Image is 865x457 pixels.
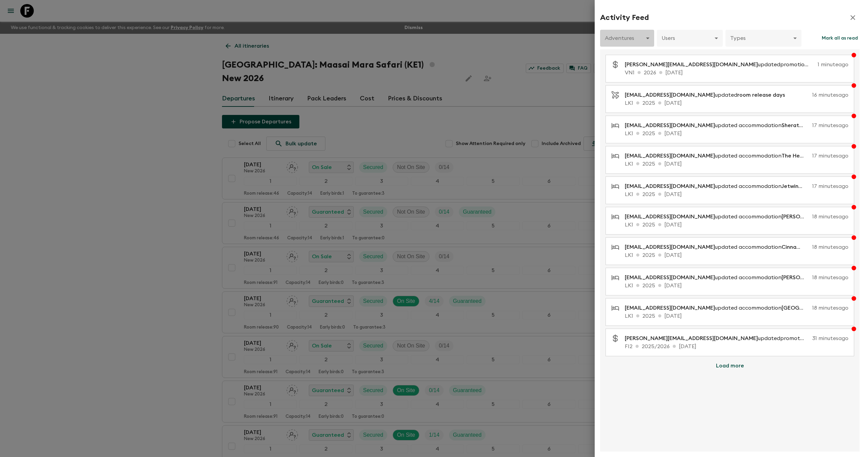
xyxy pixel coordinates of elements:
p: LK1 2025 [DATE] [625,312,848,320]
p: updated accommodation [625,243,810,251]
p: updated promotional discounts [625,61,815,69]
span: [EMAIL_ADDRESS][DOMAIN_NAME] [625,123,715,128]
p: 17 minutes ago [812,182,848,190]
p: LK1 2025 [DATE] [625,190,848,198]
p: 31 minutes ago [812,334,848,342]
span: [EMAIL_ADDRESS][DOMAIN_NAME] [625,244,715,250]
div: Types [725,29,801,48]
span: [GEOGRAPHIC_DATA] [782,305,838,311]
button: Load more [708,359,752,372]
span: [EMAIL_ADDRESS][DOMAIN_NAME] [625,153,715,159]
p: updated promotional discounts [625,334,810,342]
p: LK1 2025 [DATE] [625,282,848,290]
span: room release days [737,92,785,98]
p: FI2 2025/2026 [DATE] [625,342,848,351]
span: [EMAIL_ADDRESS][DOMAIN_NAME] [625,214,715,219]
button: Mark all as read [820,30,860,47]
span: [PERSON_NAME][EMAIL_ADDRESS][DOMAIN_NAME] [625,62,758,67]
p: LK1 2025 [DATE] [625,160,848,168]
span: [PERSON_NAME] Haputale [782,214,850,219]
p: updated accommodation [625,304,810,312]
span: Cinnamon Citadel Kandy [782,244,846,250]
h2: Activity Feed [600,13,649,22]
p: LK1 2025 [DATE] [625,99,848,107]
span: [EMAIL_ADDRESS][DOMAIN_NAME] [625,275,715,280]
p: updated accommodation [625,152,810,160]
div: Adventures [600,29,654,48]
span: Jetwing Yala [782,184,814,189]
span: [EMAIL_ADDRESS][DOMAIN_NAME] [625,184,715,189]
p: 18 minutes ago [812,243,848,251]
p: updated accommodation [625,182,810,190]
span: [EMAIL_ADDRESS][DOMAIN_NAME] [625,92,715,98]
p: 18 minutes ago [812,273,848,282]
p: LK1 2025 [DATE] [625,251,848,259]
span: [PERSON_NAME] Lake Dambulla [782,275,864,280]
p: updated accommodation [625,213,810,221]
span: The Heritage Galle Fort [782,153,843,159]
p: updated [625,91,790,99]
p: LK1 2025 [DATE] [625,221,848,229]
p: 18 minutes ago [812,213,848,221]
p: 18 minutes ago [812,304,848,312]
span: [PERSON_NAME][EMAIL_ADDRESS][DOMAIN_NAME] [625,336,758,341]
p: 17 minutes ago [812,152,848,160]
p: LK1 2025 [DATE] [625,129,848,138]
span: [EMAIL_ADDRESS][DOMAIN_NAME] [625,305,715,311]
p: 16 minutes ago [793,91,848,99]
div: Users [657,29,723,48]
p: updated accommodation [625,273,810,282]
p: VN1 2026 [DATE] [625,69,848,77]
p: 1 minute ago [818,61,848,69]
p: 17 minutes ago [812,121,848,129]
p: updated accommodation [625,121,810,129]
